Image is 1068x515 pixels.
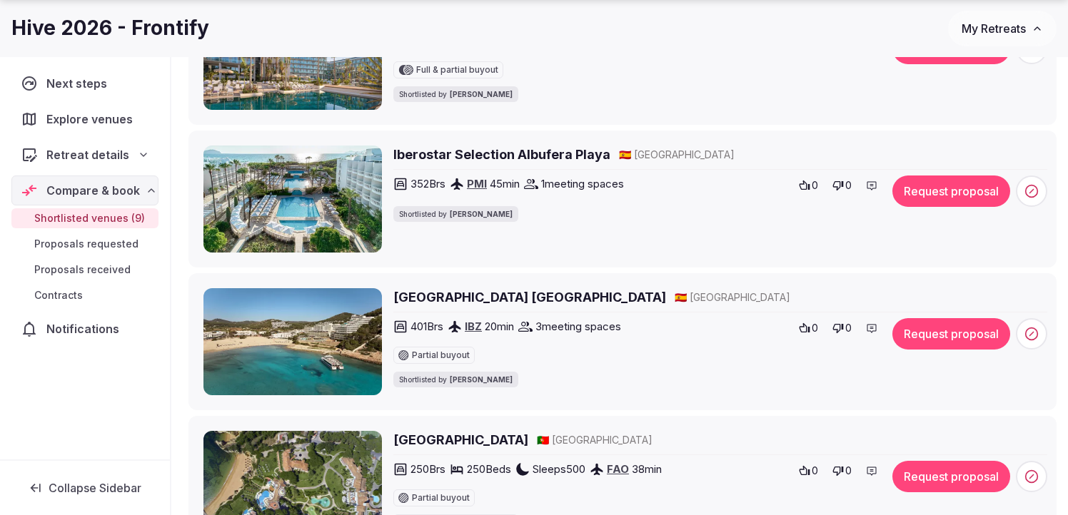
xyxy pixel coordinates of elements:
[892,318,1010,350] button: Request proposal
[393,431,528,449] a: [GEOGRAPHIC_DATA]
[34,262,131,277] span: Proposals received
[619,148,631,160] span: 🇪🇸
[416,66,498,74] span: Full & partial buyout
[490,176,520,191] span: 45 min
[11,14,209,42] h1: Hive 2026 - Frontify
[46,320,125,337] span: Notifications
[845,464,852,478] span: 0
[535,319,621,334] span: 3 meeting spaces
[485,319,514,334] span: 20 min
[795,461,822,481] button: 0
[11,208,158,228] a: Shortlisted venues (9)
[537,433,549,447] button: 🇵🇹
[812,321,818,335] span: 0
[541,176,624,191] span: 1 meeting spaces
[467,462,511,476] span: 250 Beds
[634,148,735,162] span: [GEOGRAPHIC_DATA]
[465,320,482,333] a: IBZ
[412,494,470,502] span: Partial buyout
[632,462,662,476] span: 38 min
[450,374,513,384] span: [PERSON_NAME]
[675,290,687,305] button: 🇪🇸
[812,178,818,193] span: 0
[892,175,1010,207] button: Request proposal
[845,178,852,193] span: 0
[393,288,666,306] a: [GEOGRAPHIC_DATA] [GEOGRAPHIC_DATA]
[203,146,382,253] img: Iberostar Selection Albufera Playa
[11,68,158,98] a: Next steps
[607,462,629,476] a: FAO
[467,177,487,190] a: PMI
[203,288,382,395] img: Hyde Hotel Ibiza
[845,321,852,335] span: 0
[828,318,856,338] button: 0
[619,148,631,162] button: 🇪🇸
[393,86,518,102] div: Shortlisted by
[11,234,158,254] a: Proposals requested
[11,285,158,305] a: Contracts
[393,206,518,222] div: Shortlisted by
[46,75,113,92] span: Next steps
[812,464,818,478] span: 0
[795,318,822,338] button: 0
[393,146,610,163] a: Iberostar Selection Albufera Playa
[410,462,445,476] span: 250 Brs
[690,290,790,305] span: [GEOGRAPHIC_DATA]
[948,11,1057,46] button: My Retreats
[892,461,1010,492] button: Request proposal
[34,237,138,251] span: Proposals requested
[11,314,158,344] a: Notifications
[795,175,822,195] button: 0
[537,434,549,446] span: 🇵🇹
[450,209,513,219] span: [PERSON_NAME]
[552,433,653,447] span: [GEOGRAPHIC_DATA]
[412,351,470,360] span: Partial buyout
[11,472,158,504] button: Collapse Sidebar
[828,175,856,195] button: 0
[533,462,585,476] span: Sleeps 500
[410,176,445,191] span: 352 Brs
[450,89,513,99] span: [PERSON_NAME]
[46,146,129,163] span: Retreat details
[46,111,138,128] span: Explore venues
[11,260,158,280] a: Proposals received
[34,288,83,302] span: Contracts
[393,372,518,387] div: Shortlisted by
[828,461,856,481] button: 0
[675,291,687,303] span: 🇪🇸
[49,481,141,495] span: Collapse Sidebar
[34,211,145,225] span: Shortlisted venues (9)
[962,21,1026,36] span: My Retreats
[11,104,158,134] a: Explore venues
[410,319,443,334] span: 401 Brs
[46,182,140,199] span: Compare & book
